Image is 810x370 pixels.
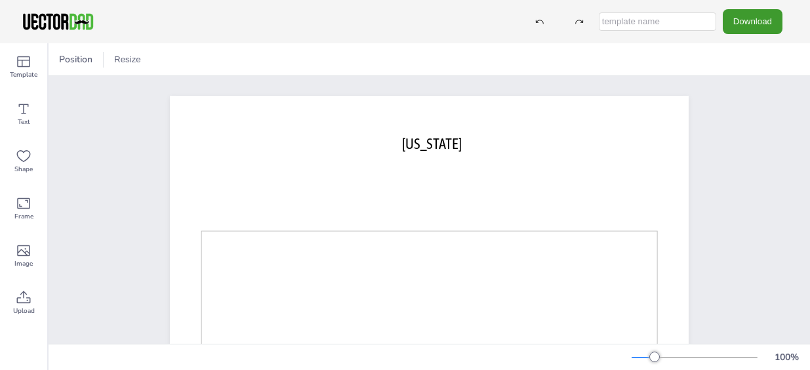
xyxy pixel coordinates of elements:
[14,258,33,269] span: Image
[18,117,30,127] span: Text
[109,49,146,70] button: Resize
[14,164,33,175] span: Shape
[13,306,35,316] span: Upload
[14,211,33,222] span: Frame
[599,12,716,31] input: template name
[56,53,95,66] span: Position
[21,12,95,31] img: VectorDad-1.png
[771,351,802,363] div: 100 %
[10,70,37,80] span: Template
[402,135,462,152] span: [US_STATE]
[723,9,782,33] button: Download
